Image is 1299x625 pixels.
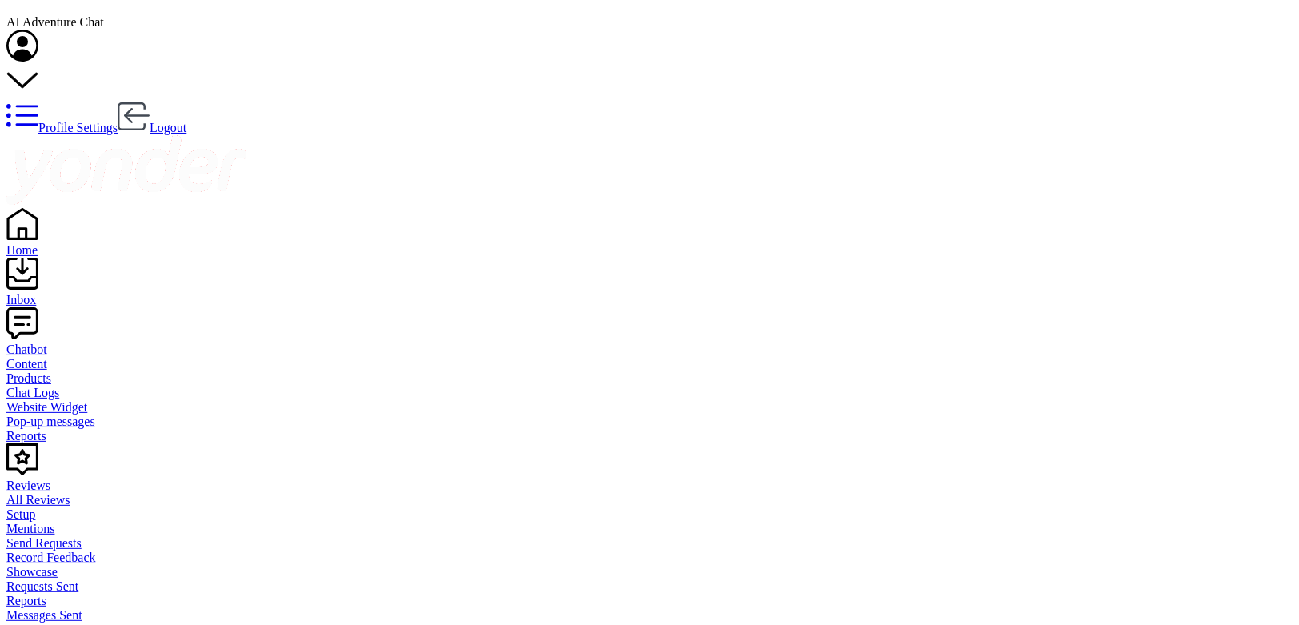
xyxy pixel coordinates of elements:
[6,400,1293,415] a: Website Widget
[6,608,1293,623] a: Messages Sent
[6,507,1293,522] a: Setup
[6,229,1293,258] a: Home
[6,551,1293,565] a: Record Feedback
[6,464,1293,493] a: Reviews
[6,493,1293,507] a: All Reviews
[6,415,1293,429] a: Pop-up messages
[6,536,1293,551] a: Send Requests
[6,343,1293,357] div: Chatbot
[6,278,1293,307] a: Inbox
[6,594,1293,608] a: Reports
[6,293,1293,307] div: Inbox
[6,357,1293,371] a: Content
[6,565,1293,579] a: Showcase
[6,522,1293,536] a: Mentions
[6,243,1293,258] div: Home
[6,371,1293,386] a: Products
[6,328,1293,357] a: Chatbot
[118,121,186,134] a: Logout
[6,429,1293,443] a: Reports
[6,386,1293,400] a: Chat Logs
[6,135,246,205] img: yonder-white-logo.png
[6,15,1293,30] div: AI Adventure Chat
[6,479,1293,493] div: Reviews
[6,579,1293,594] a: Requests Sent
[6,121,118,134] a: Profile Settings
